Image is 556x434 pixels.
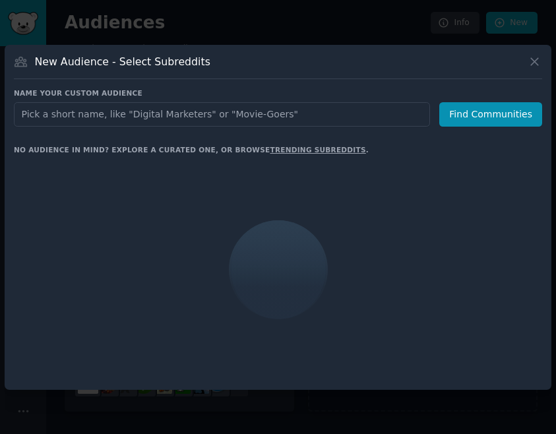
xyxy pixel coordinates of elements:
div: No audience in mind? Explore a curated one, or browse . [14,145,369,154]
a: trending subreddits [270,146,365,154]
button: Find Communities [439,102,542,127]
input: Pick a short name, like "Digital Marketers" or "Movie-Goers" [14,102,430,127]
h3: New Audience - Select Subreddits [35,55,210,69]
h3: Name your custom audience [14,88,542,98]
